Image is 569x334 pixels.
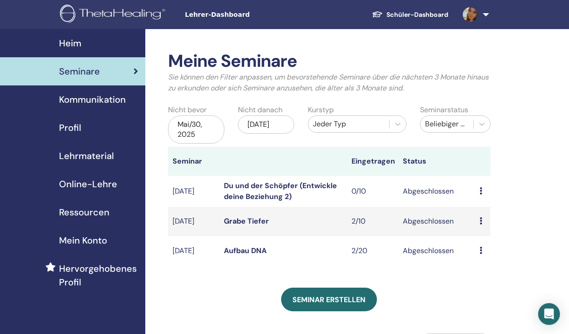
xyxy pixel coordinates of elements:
[59,262,138,289] span: Hervorgehobenes Profil
[59,36,81,50] span: Heim
[463,7,477,22] img: default.jpg
[168,207,219,236] td: [DATE]
[168,105,207,115] label: Nicht bevor
[224,246,267,255] a: Aufbau DNA
[168,147,219,176] th: Seminar
[224,216,269,226] a: Grabe Tiefer
[59,149,114,163] span: Lehrmaterial
[59,65,100,78] span: Seminare
[398,147,475,176] th: Status
[168,72,490,94] p: Sie können den Filter anpassen, um bevorstehende Seminare über die nächsten 3 Monate hinaus zu er...
[59,234,107,247] span: Mein Konto
[292,295,366,304] span: Seminar erstellen
[365,6,455,23] a: Schüler-Dashboard
[185,10,321,20] span: Lehrer-Dashboard
[168,176,219,207] td: [DATE]
[538,303,560,325] div: Open Intercom Messenger
[347,236,398,266] td: 2/20
[168,115,224,144] div: Mai/30, 2025
[168,51,490,72] h2: Meine Seminare
[398,176,475,207] td: Abgeschlossen
[398,236,475,266] td: Abgeschlossen
[313,119,385,130] div: Jeder Typ
[60,5,168,25] img: logo.png
[238,115,294,134] div: [DATE]
[168,236,219,266] td: [DATE]
[59,121,81,135] span: Profil
[59,177,117,191] span: Online-Lehre
[372,10,383,18] img: graduation-cap-white.svg
[308,105,334,115] label: Kurstyp
[425,119,469,130] div: Beliebiger Status
[347,176,398,207] td: 0/10
[281,288,377,311] a: Seminar erstellen
[238,105,282,115] label: Nicht danach
[347,147,398,176] th: Eingetragen
[59,93,126,106] span: Kommunikation
[398,207,475,236] td: Abgeschlossen
[420,105,468,115] label: Seminarstatus
[347,207,398,236] td: 2/10
[224,181,337,201] a: Du und der Schöpfer (Entwickle deine Beziehung 2)
[59,205,109,219] span: Ressourcen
